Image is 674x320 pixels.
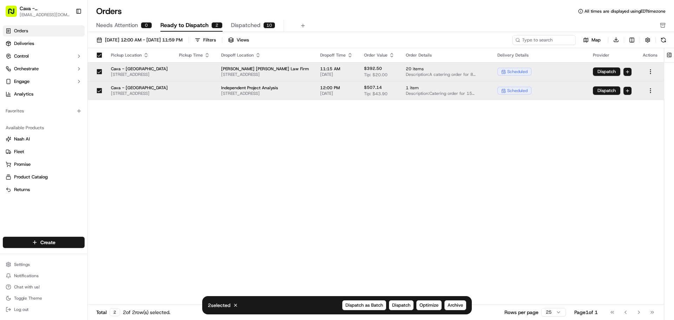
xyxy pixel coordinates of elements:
[419,302,438,308] span: Optimize
[6,161,82,168] a: Promise
[14,187,30,193] span: Returns
[3,184,85,195] button: Returns
[3,76,85,87] button: Engage
[14,91,33,97] span: Analytics
[123,309,170,316] div: 2 of 2 row(s) selected.
[14,295,42,301] span: Toggle Theme
[406,52,486,58] div: Order Details
[14,40,34,47] span: Deliveries
[593,52,632,58] div: Provider
[105,37,183,43] span: [DATE] 12:00 AM - [DATE] 11:59 PM
[221,91,309,96] span: [STREET_ADDRESS]
[584,8,666,14] span: All times are displayed using EDT timezone
[406,72,486,77] span: Description: A catering order for 8 people, featuring a Group Bowl Bar with Grilled Steak, variou...
[203,37,216,43] div: Filters
[14,149,24,155] span: Fleet
[3,133,85,145] button: Nash AI
[208,302,230,309] p: 2 selected
[3,38,85,49] a: Deliveries
[14,78,29,85] span: Engage
[6,174,82,180] a: Product Catalog
[3,271,85,281] button: Notifications
[20,5,70,12] button: Cava - [GEOGRAPHIC_DATA]
[111,85,168,91] span: Cava - [GEOGRAPHIC_DATA]
[111,66,168,72] span: Cava - [GEOGRAPHIC_DATA]
[448,302,463,308] span: Archive
[160,21,209,30] span: Ready to Dispatch
[320,72,353,77] span: [DATE]
[110,308,120,316] div: 2
[364,91,388,97] span: Tip: $43.90
[416,300,442,310] button: Optimize
[141,22,152,28] div: 0
[444,300,466,310] button: Archive
[179,52,210,58] div: Pickup Time
[14,28,28,34] span: Orders
[231,21,260,30] span: Dispatched
[263,22,275,28] div: 10
[14,161,31,168] span: Promise
[3,237,85,248] button: Create
[96,6,122,17] h1: Orders
[643,52,658,58] div: Actions
[659,35,668,45] button: Refresh
[96,21,138,30] span: Needs Attention
[3,122,85,133] div: Available Products
[3,63,85,74] button: Orchestrate
[14,262,30,267] span: Settings
[3,25,85,37] a: Orders
[504,309,538,316] p: Rows per page
[320,85,353,91] span: 12:00 PM
[364,85,382,90] span: $507.14
[320,91,353,96] span: [DATE]
[497,52,582,58] div: Delivery Details
[342,300,386,310] button: Dispatch as Batch
[507,88,528,93] span: scheduled
[3,171,85,183] button: Product Catalog
[14,53,29,59] span: Control
[14,284,40,290] span: Chat with us!
[593,86,620,95] button: Dispatch
[3,3,73,20] button: Cava - [GEOGRAPHIC_DATA][EMAIL_ADDRESS][DOMAIN_NAME]
[20,12,70,18] button: [EMAIL_ADDRESS][DOMAIN_NAME]
[406,85,486,91] span: 1 item
[111,72,168,77] span: [STREET_ADDRESS]
[364,72,388,78] span: Tip: $20.00
[392,302,410,308] span: Dispatch
[3,89,85,100] a: Analytics
[3,282,85,292] button: Chat with us!
[14,66,39,72] span: Orchestrate
[93,35,186,45] button: [DATE] 12:00 AM - [DATE] 11:59 PM
[225,35,252,45] button: Views
[6,136,82,142] a: Nash AI
[3,105,85,117] div: Favorites
[389,300,414,310] button: Dispatch
[3,159,85,170] button: Promise
[579,36,605,44] button: Map
[14,273,39,279] span: Notifications
[3,51,85,62] button: Control
[507,69,528,74] span: scheduled
[111,52,168,58] div: Pickup Location
[574,309,598,316] div: Page 1 of 1
[320,52,353,58] div: Dropoff Time
[345,302,383,308] span: Dispatch as Batch
[513,35,576,45] input: Type to search
[6,149,82,155] a: Fleet
[406,66,486,72] span: 20 items
[211,22,223,28] div: 2
[3,146,85,157] button: Fleet
[96,308,120,316] div: Total
[221,72,309,77] span: [STREET_ADDRESS]
[3,260,85,269] button: Settings
[592,37,601,43] span: Map
[111,91,168,96] span: [STREET_ADDRESS]
[237,37,249,43] span: Views
[14,307,28,312] span: Log out
[40,239,55,246] span: Create
[3,293,85,303] button: Toggle Theme
[593,67,620,76] button: Dispatch
[320,66,353,72] span: 11:15 AM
